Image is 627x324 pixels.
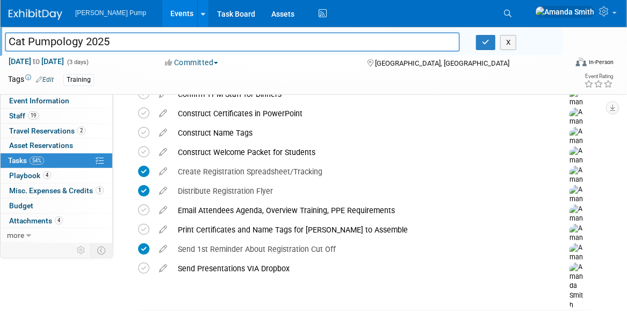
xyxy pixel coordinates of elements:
span: Asset Reservations [9,141,73,150]
a: Tasks54% [1,153,112,168]
a: more [1,228,112,243]
span: 2 [77,126,85,135]
a: Travel Reservations2 [1,124,112,138]
a: edit [154,206,172,215]
span: to [31,57,41,66]
a: Edit [36,76,54,83]
a: edit [154,109,172,118]
span: more [7,231,24,240]
td: Tags [8,74,54,86]
img: Amanda Smith [570,146,586,194]
div: Construct Certificates in PowerPoint [172,104,548,123]
span: 19 [28,111,39,119]
div: Print Certificates and Name Tags for [PERSON_NAME] to Assemble [172,221,548,239]
a: edit [154,147,172,157]
span: (3 days) [66,59,89,66]
a: Staff19 [1,109,112,123]
span: Staff [9,111,39,120]
span: 4 [55,216,63,224]
a: Attachments4 [1,214,112,228]
img: Amanda Smith [570,166,586,213]
div: Send Presentations VIA Dropbox [172,259,548,278]
a: edit [154,128,172,138]
div: Construct Name Tags [172,124,548,142]
a: Event Information [1,94,112,108]
button: Committed [162,57,222,68]
span: [PERSON_NAME] Pump [75,9,146,17]
button: X [500,35,517,50]
div: Create Registration Spreadsheet/Tracking [172,163,548,181]
span: 1 [96,186,104,194]
a: edit [154,244,172,254]
img: Amanda Smith [570,205,586,252]
a: Playbook4 [1,168,112,183]
span: Playbook [9,171,51,180]
span: 54% [30,157,44,165]
img: Amanda Smith [570,243,586,291]
img: ExhibitDay [9,9,62,20]
span: Travel Reservations [9,126,85,135]
div: Distribute Registration Flyer [172,182,548,200]
a: Budget [1,199,112,213]
div: In-Person [588,58,614,66]
div: Send 1st Reminder About Registration Cut Off [172,240,548,258]
span: 4 [43,171,51,179]
img: Amanda Smith [570,263,586,310]
td: Toggle Event Tabs [91,243,113,257]
img: Amanda Smith [570,185,586,233]
a: edit [154,225,172,235]
a: edit [154,264,172,273]
a: Misc. Expenses & Credits1 [1,184,112,198]
a: Asset Reservations [1,138,112,153]
img: Amanda Smith [570,224,586,271]
img: Amanda Smith [570,127,586,174]
span: Misc. Expenses & Credits [9,186,104,195]
img: Amanda Smith [570,108,586,155]
span: Event Information [9,96,69,105]
img: Format-Inperson.png [576,58,587,66]
span: Attachments [9,216,63,225]
span: Tasks [8,156,44,165]
div: Email Attendees Agenda, Overview Training, PPE Requirements [172,201,548,220]
a: edit [154,167,172,177]
div: Training [63,74,94,86]
span: [GEOGRAPHIC_DATA], [GEOGRAPHIC_DATA] [375,59,509,67]
td: Personalize Event Tab Strip [72,243,91,257]
div: Construct Welcome Packet for Students [172,143,548,161]
img: Amanda Smith [535,6,595,18]
span: Budget [9,201,33,210]
div: Event Rating [584,74,613,79]
a: edit [154,186,172,196]
div: Event Format [520,56,614,72]
span: [DATE] [DATE] [8,57,64,66]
